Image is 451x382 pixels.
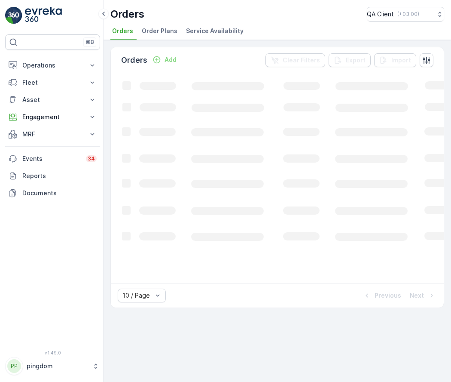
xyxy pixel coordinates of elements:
[362,290,402,301] button: Previous
[410,291,424,300] p: Next
[283,56,320,65] p: Clear Filters
[397,11,419,18] p: ( +03:00 )
[165,55,177,64] p: Add
[22,113,83,121] p: Engagement
[367,10,394,18] p: QA Client
[85,39,94,46] p: ⌘B
[5,57,100,74] button: Operations
[409,290,437,301] button: Next
[329,53,371,67] button: Export
[121,54,147,66] p: Orders
[265,53,325,67] button: Clear Filters
[391,56,411,65] p: Import
[22,61,83,70] p: Operations
[88,155,95,162] p: 34
[367,7,444,22] button: QA Client(+03:00)
[5,350,100,355] span: v 1.49.0
[22,154,81,163] p: Events
[375,291,401,300] p: Previous
[374,53,416,67] button: Import
[149,55,180,65] button: Add
[5,167,100,185] a: Reports
[25,7,62,24] img: logo_light-DOdMpM7g.png
[5,108,100,126] button: Engagement
[5,150,100,167] a: Events34
[22,130,83,139] p: MRF
[5,74,100,91] button: Fleet
[27,362,88,370] p: pingdom
[5,185,100,202] a: Documents
[22,189,97,197] p: Documents
[22,172,97,180] p: Reports
[142,27,177,35] span: Order Plans
[110,7,144,21] p: Orders
[22,78,83,87] p: Fleet
[5,357,100,375] button: PPpingdom
[22,95,83,104] p: Asset
[5,126,100,143] button: MRF
[7,359,21,373] div: PP
[5,91,100,108] button: Asset
[346,56,366,65] p: Export
[186,27,244,35] span: Service Availability
[5,7,22,24] img: logo
[112,27,133,35] span: Orders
